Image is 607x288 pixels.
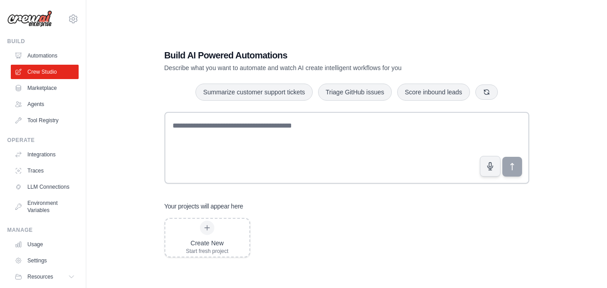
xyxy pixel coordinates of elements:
button: Summarize customer support tickets [195,84,312,101]
div: Manage [7,226,79,234]
a: Tool Registry [11,113,79,128]
div: Build [7,38,79,45]
a: Traces [11,164,79,178]
div: Operate [7,137,79,144]
h1: Build AI Powered Automations [164,49,466,62]
button: Get new suggestions [475,84,498,100]
span: Resources [27,273,53,280]
p: Describe what you want to automate and watch AI create intelligent workflows for you [164,63,466,72]
a: Agents [11,97,79,111]
img: Logo [7,10,52,27]
button: Triage GitHub issues [318,84,392,101]
div: Create New [186,239,229,248]
button: Resources [11,270,79,284]
a: Crew Studio [11,65,79,79]
a: Automations [11,49,79,63]
a: Marketplace [11,81,79,95]
div: Start fresh project [186,248,229,255]
button: Click to speak your automation idea [480,156,501,177]
button: Score inbound leads [397,84,470,101]
h3: Your projects will appear here [164,202,244,211]
a: Integrations [11,147,79,162]
a: Settings [11,253,79,268]
a: LLM Connections [11,180,79,194]
a: Usage [11,237,79,252]
a: Environment Variables [11,196,79,217]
